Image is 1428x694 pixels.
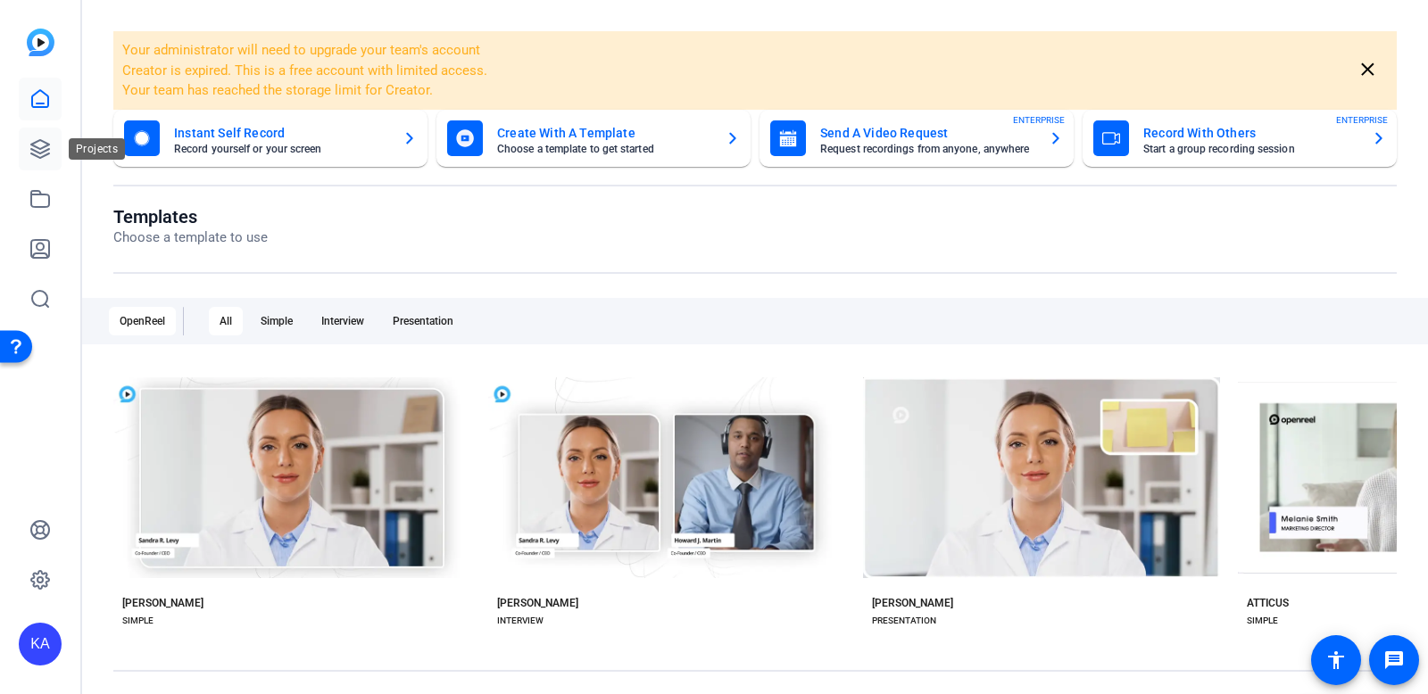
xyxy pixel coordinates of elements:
[1383,649,1405,671] mat-icon: message
[1325,649,1347,671] mat-icon: accessibility
[1357,59,1379,81] mat-icon: close
[113,227,268,248] p: Choose a template to use
[1247,614,1278,628] div: SIMPLE
[872,614,936,628] div: PRESENTATION
[311,307,375,335] div: Interview
[382,307,464,335] div: Presentation
[113,110,428,167] button: Instant Self RecordRecord yourself or your screen
[1143,122,1357,144] mat-card-title: Record With Others
[1083,110,1397,167] button: Record With OthersStart a group recording sessionENTERPRISE
[122,61,1149,81] li: Creator is expired. This is a free account with limited access.
[122,42,480,58] span: Your administrator will need to upgrade your team's account
[497,614,544,628] div: INTERVIEW
[209,307,243,335] div: All
[1013,113,1065,127] span: ENTERPRISE
[1143,144,1357,154] mat-card-subtitle: Start a group recording session
[27,29,54,56] img: blue-gradient.svg
[497,144,711,154] mat-card-subtitle: Choose a template to get started
[174,122,388,144] mat-card-title: Instant Self Record
[250,307,303,335] div: Simple
[820,144,1034,154] mat-card-subtitle: Request recordings from anyone, anywhere
[174,144,388,154] mat-card-subtitle: Record yourself or your screen
[113,206,268,227] h1: Templates
[1336,113,1388,127] span: ENTERPRISE
[109,307,176,335] div: OpenReel
[122,80,1149,101] li: Your team has reached the storage limit for Creator.
[1247,596,1289,610] div: ATTICUS
[497,596,578,610] div: [PERSON_NAME]
[436,110,751,167] button: Create With A TemplateChoose a template to get started
[122,596,203,610] div: [PERSON_NAME]
[497,122,711,144] mat-card-title: Create With A Template
[69,138,125,160] div: Projects
[19,623,62,665] div: KA
[760,110,1074,167] button: Send A Video RequestRequest recordings from anyone, anywhereENTERPRISE
[820,122,1034,144] mat-card-title: Send A Video Request
[122,614,154,628] div: SIMPLE
[872,596,953,610] div: [PERSON_NAME]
